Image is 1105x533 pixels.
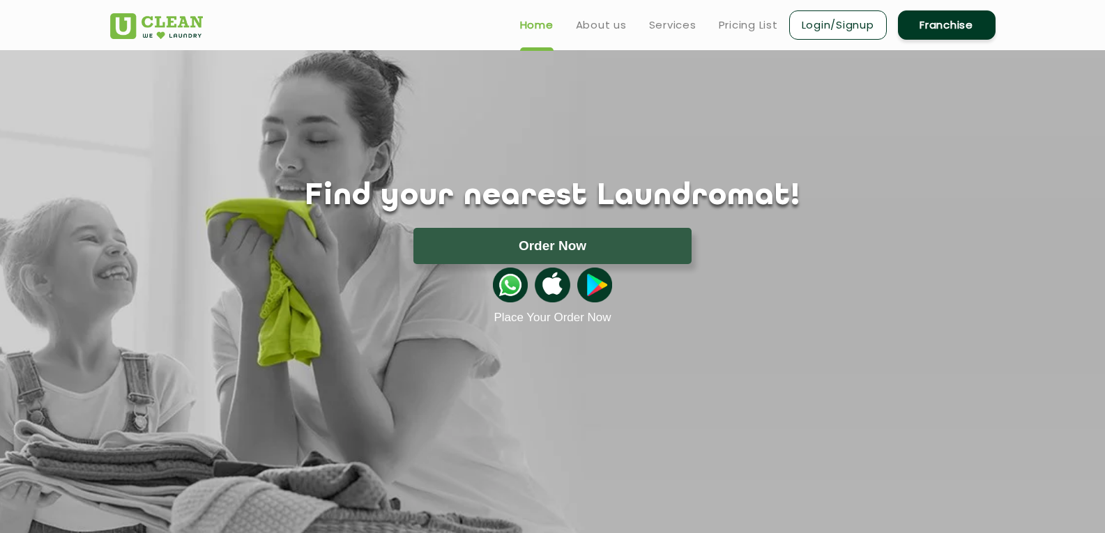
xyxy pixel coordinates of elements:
img: UClean Laundry and Dry Cleaning [110,13,203,39]
h1: Find your nearest Laundromat! [100,179,1006,214]
button: Order Now [413,228,692,264]
a: About us [576,17,627,33]
a: Login/Signup [789,10,887,40]
a: Home [520,17,554,33]
a: Services [649,17,696,33]
a: Franchise [898,10,996,40]
img: playstoreicon.png [577,268,612,302]
a: Pricing List [719,17,778,33]
img: whatsappicon.png [493,268,528,302]
a: Place Your Order Now [494,311,611,325]
img: apple-icon.png [535,268,570,302]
